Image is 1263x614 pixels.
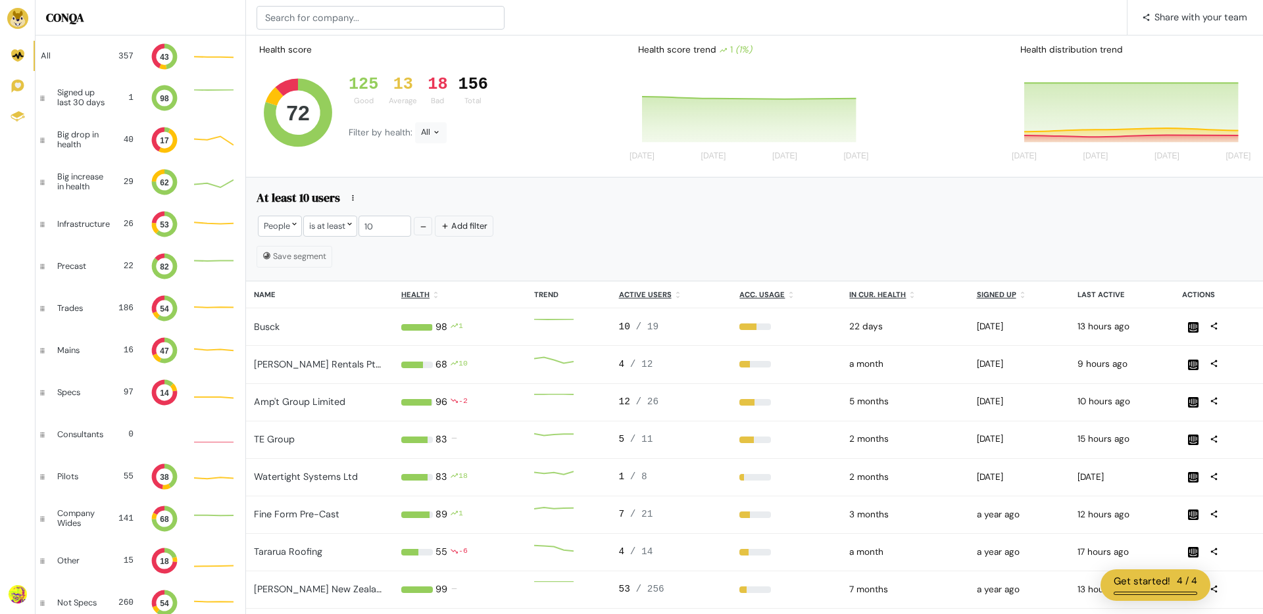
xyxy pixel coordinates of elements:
[120,176,134,188] div: 29
[57,172,109,191] div: Big increase in health
[435,216,493,236] button: Add filter
[977,546,1062,559] div: 2024-09-24 11:51am
[739,586,833,593] div: 21%
[41,51,102,60] div: All
[1010,38,1258,62] div: Health distribution trend
[36,35,245,77] a: All 357 43
[619,470,724,484] div: 1
[849,471,960,484] div: 2025-06-16 12:00am
[254,358,398,370] a: [PERSON_NAME] Rentals Pty Ltd
[36,245,245,287] a: Precast 22 82
[630,546,653,557] span: / 14
[977,583,1062,596] div: 2024-06-11 02:23pm
[428,95,447,106] div: Bad
[630,152,655,161] tspan: [DATE]
[1218,569,1250,601] iframe: Intercom live chat
[349,75,378,95] div: 125
[36,413,245,456] a: Consultants 0
[112,260,134,272] div: 22
[112,386,134,398] div: 97
[1077,395,1166,408] div: 2025-08-11 07:33pm
[57,388,102,397] div: Specs
[458,395,468,410] div: -2
[57,472,102,481] div: Pilots
[435,470,447,484] div: 83
[112,344,134,356] div: 16
[458,508,463,522] div: 1
[849,290,906,299] u: In cur. health
[112,470,134,483] div: 55
[112,596,134,609] div: 260
[36,287,245,329] a: Trades 186 54
[349,95,378,106] div: Good
[1077,583,1166,596] div: 2025-08-11 05:07pm
[849,546,960,559] div: 2025-06-30 12:00am
[349,127,415,138] span: Filter by health:
[435,358,447,372] div: 68
[619,320,724,335] div: 10
[630,471,647,482] span: / 8
[415,122,447,143] div: All
[120,91,134,104] div: 1
[36,371,245,413] a: Specs 97 14
[1077,471,1166,484] div: 2025-08-06 09:56pm
[1174,281,1263,308] th: Actions
[739,290,785,299] u: Acc. Usage
[619,545,724,559] div: 4
[844,152,869,161] tspan: [DATE]
[36,329,245,371] a: Mains 16 47
[36,203,245,245] a: Infrastructure 26 53
[257,246,332,267] button: Save segment
[57,509,107,528] div: Company Wides
[630,359,653,369] span: / 12
[635,396,658,407] span: / 26
[9,585,27,603] img: Avatar
[435,395,447,410] div: 96
[849,320,960,333] div: 2025-07-21 11:03am
[458,545,468,559] div: -6
[977,320,1062,333] div: 2025-07-21 11:03am
[739,361,833,367] div: 33%
[977,508,1062,521] div: 2024-06-01 12:35pm
[772,152,797,161] tspan: [DATE]
[1077,320,1166,333] div: 2025-08-11 04:35pm
[57,130,107,149] div: Big drop in health
[619,433,724,447] div: 5
[1114,574,1170,589] div: Get started!
[36,77,245,119] a: Signed up last 30 days 1 98
[1226,152,1251,161] tspan: [DATE]
[254,471,358,483] a: Watertight Systems Ltd
[977,290,1016,299] u: Signed up
[303,216,357,236] div: is at least
[1077,508,1166,521] div: 2025-08-11 05:50pm
[257,41,314,59] div: Health score
[117,512,134,525] div: 141
[458,95,488,106] div: Total
[1070,281,1174,308] th: Last active
[257,191,340,209] h5: At least 10 users
[7,8,28,29] img: Brand
[628,38,876,62] div: Health score trend
[458,320,463,335] div: 1
[389,95,417,106] div: Average
[258,216,302,236] div: People
[1077,546,1166,559] div: 2025-08-11 01:01pm
[739,323,833,330] div: 53%
[254,583,405,595] a: [PERSON_NAME] New Zealand Ltd
[849,358,960,371] div: 2025-07-14 12:00am
[57,598,102,607] div: Not Specs
[1077,433,1166,446] div: 2025-08-11 02:54pm
[112,302,134,314] div: 186
[435,545,447,559] div: 55
[458,470,468,484] div: 18
[619,582,724,597] div: 53
[57,262,102,271] div: Precast
[701,152,726,161] tspan: [DATE]
[735,44,752,55] i: (1%)
[1077,358,1166,371] div: 2025-08-11 08:46pm
[977,433,1062,446] div: 2025-01-20 03:31pm
[36,456,245,498] a: Pilots 55 38
[739,399,833,406] div: 46%
[630,434,653,444] span: / 11
[1083,152,1108,161] tspan: [DATE]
